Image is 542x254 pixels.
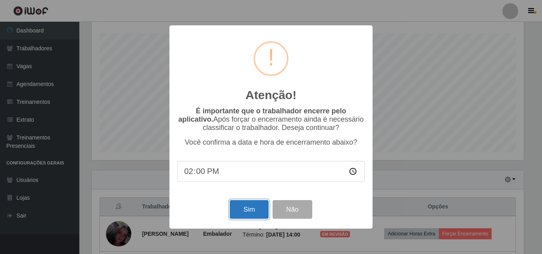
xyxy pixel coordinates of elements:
button: Não [273,200,312,219]
button: Sim [230,200,268,219]
p: Após forçar o encerramento ainda é necessário classificar o trabalhador. Deseja continuar? [177,107,365,132]
p: Você confirma a data e hora de encerramento abaixo? [177,138,365,147]
b: É importante que o trabalhador encerre pelo aplicativo. [178,107,346,123]
h2: Atenção! [246,88,296,102]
